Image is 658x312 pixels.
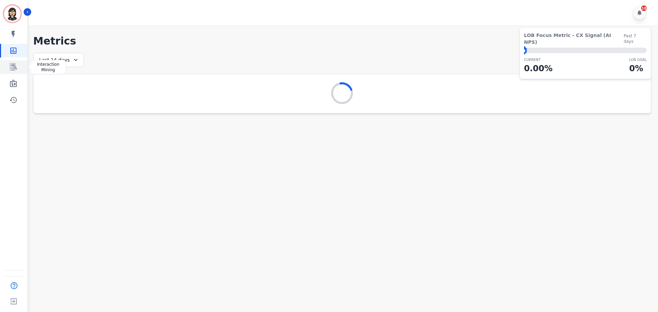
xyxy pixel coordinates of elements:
div: 18 [641,5,647,11]
p: 0.00 % [524,62,552,75]
div: Last 14 days [33,53,84,67]
span: Past 7 days [624,33,647,44]
div: ⬤ [524,48,527,53]
h1: Metrics [33,35,651,47]
p: CURRENT [524,57,552,62]
span: LOB Focus Metric - CX Signal (AI NPS) [524,32,624,46]
p: LOB Goal [629,57,647,62]
p: 0 % [629,62,647,75]
img: Bordered avatar [4,5,21,22]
